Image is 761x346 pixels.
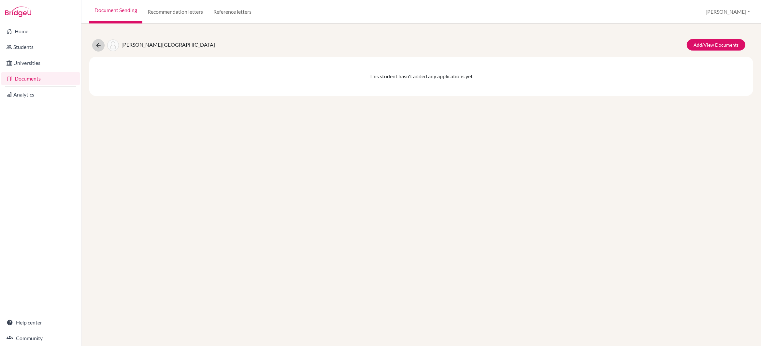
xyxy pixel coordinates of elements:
div: This student hasn't added any applications yet [89,57,753,96]
img: Bridge-U [5,7,31,17]
a: Analytics [1,88,80,101]
a: Add/View Documents [687,39,745,51]
a: Students [1,40,80,53]
a: Community [1,332,80,345]
a: Universities [1,56,80,69]
button: [PERSON_NAME] [703,6,753,18]
span: [PERSON_NAME][GEOGRAPHIC_DATA] [122,41,215,48]
a: Help center [1,316,80,329]
a: Documents [1,72,80,85]
a: Home [1,25,80,38]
